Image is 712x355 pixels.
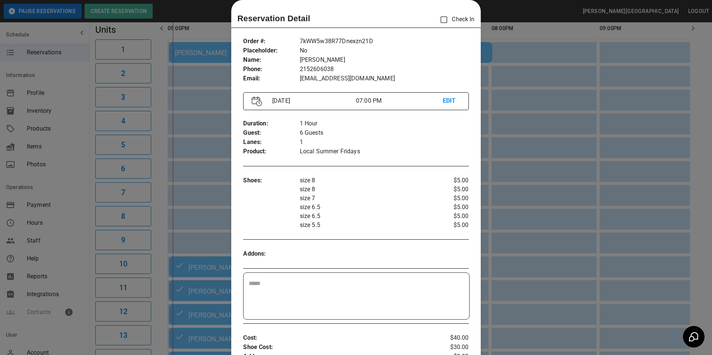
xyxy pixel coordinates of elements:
p: 7kWW5w38R77Dnexzn21D [300,37,469,46]
p: size 5.5 [300,221,431,230]
p: Order # : [243,37,299,46]
p: size 7 [300,194,431,203]
p: $5.00 [431,194,469,203]
p: Shoes : [243,176,299,185]
p: EDIT [443,96,460,106]
p: Check In [436,12,474,28]
p: $5.00 [431,176,469,185]
p: Cost : [243,333,431,343]
p: Guest : [243,128,299,138]
p: Reservation Detail [237,12,310,25]
p: [EMAIL_ADDRESS][DOMAIN_NAME] [300,74,469,83]
p: $5.00 [431,185,469,194]
p: Addons : [243,249,299,259]
p: $30.00 [431,343,469,352]
p: size 6.5 [300,212,431,221]
p: Duration : [243,119,299,128]
p: $5.00 [431,221,469,230]
p: Email : [243,74,299,83]
p: $5.00 [431,212,469,221]
p: size 8 [300,176,431,185]
p: Lanes : [243,138,299,147]
p: $5.00 [431,203,469,212]
p: Name : [243,55,299,65]
p: $40.00 [431,333,469,343]
p: [DATE] [269,96,356,105]
p: [PERSON_NAME] [300,55,469,65]
p: Local Summer Fridays [300,147,469,156]
p: 2152606038 [300,65,469,74]
p: Product : [243,147,299,156]
p: size 6.5 [300,203,431,212]
img: Vector [252,96,262,106]
p: 1 Hour [300,119,469,128]
p: No [300,46,469,55]
p: Phone : [243,65,299,74]
p: Placeholder : [243,46,299,55]
p: 6 Guests [300,128,469,138]
p: 07:00 PM [356,96,443,105]
p: 1 [300,138,469,147]
p: Shoe Cost : [243,343,431,352]
p: size 8 [300,185,431,194]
